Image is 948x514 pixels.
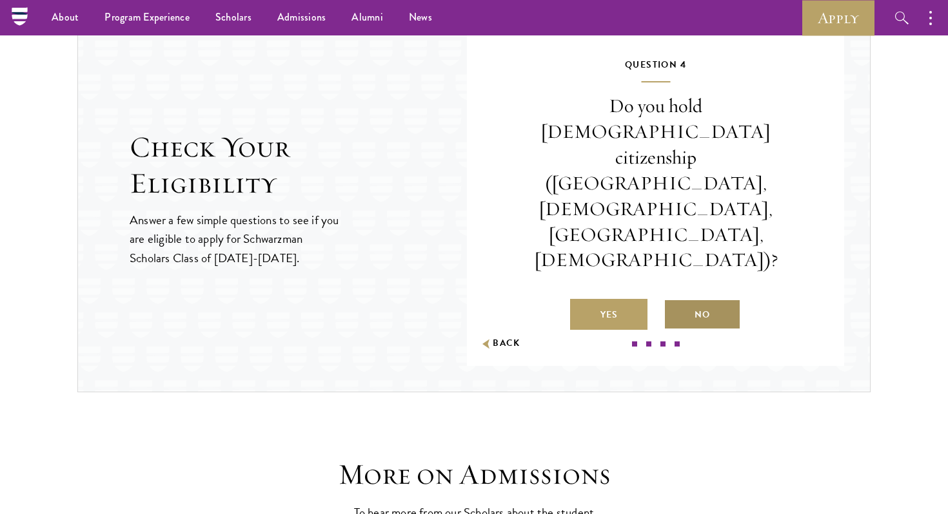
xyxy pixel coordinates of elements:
h5: Question 4 [506,57,805,82]
h3: More on Admissions [274,457,674,493]
h2: Check Your Eligibility [130,129,467,202]
p: Do you hold [DEMOGRAPHIC_DATA] citizenship ([GEOGRAPHIC_DATA], [DEMOGRAPHIC_DATA], [GEOGRAPHIC_DA... [506,93,805,273]
p: Answer a few simple questions to see if you are eligible to apply for Schwarzman Scholars Class o... [130,211,341,267]
label: Yes [570,299,647,330]
label: No [664,299,741,330]
button: Back [480,337,520,350]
